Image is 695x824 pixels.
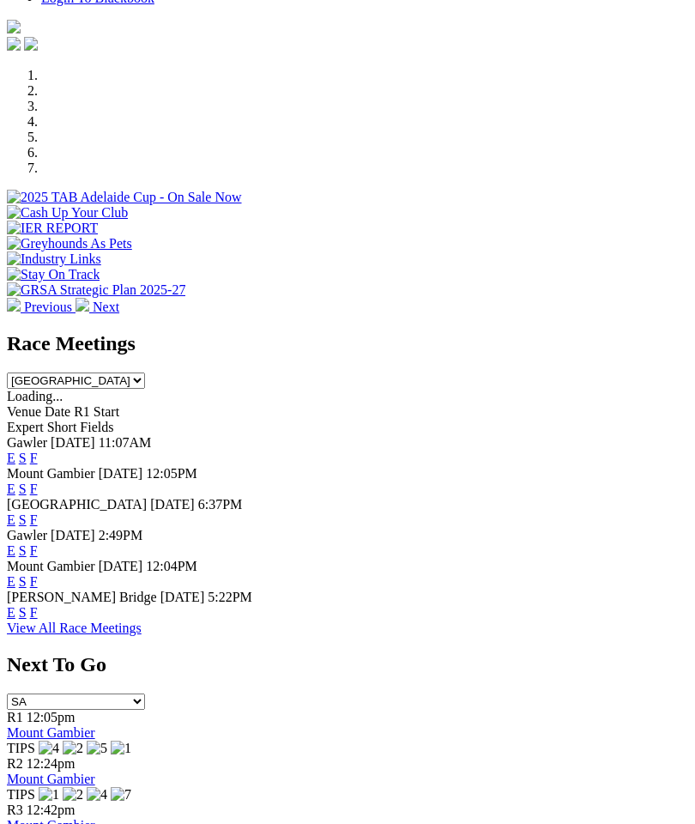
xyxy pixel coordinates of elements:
[7,803,23,817] span: R3
[99,528,143,542] span: 2:49PM
[7,710,23,724] span: R1
[7,251,101,267] img: Industry Links
[7,267,100,282] img: Stay On Track
[51,528,95,542] span: [DATE]
[27,756,76,771] span: 12:24pm
[19,605,27,620] a: S
[7,466,95,481] span: Mount Gambier
[7,221,98,236] img: IER REPORT
[7,725,95,740] a: Mount Gambier
[30,512,38,527] a: F
[47,420,77,434] span: Short
[7,435,47,450] span: Gawler
[63,741,83,756] img: 2
[30,482,38,496] a: F
[111,741,131,756] img: 1
[24,37,38,51] img: twitter.svg
[99,559,143,573] span: [DATE]
[7,741,35,755] span: TIPS
[111,787,131,803] img: 7
[7,389,63,403] span: Loading...
[7,756,23,771] span: R2
[7,787,35,802] span: TIPS
[80,420,113,434] span: Fields
[7,482,15,496] a: E
[7,190,242,205] img: 2025 TAB Adelaide Cup - On Sale Now
[30,543,38,558] a: F
[63,787,83,803] img: 2
[39,741,59,756] img: 4
[51,435,95,450] span: [DATE]
[27,710,76,724] span: 12:05pm
[7,512,15,527] a: E
[7,236,132,251] img: Greyhounds As Pets
[7,528,47,542] span: Gawler
[39,787,59,803] img: 1
[208,590,252,604] span: 5:22PM
[24,300,72,314] span: Previous
[30,574,38,589] a: F
[7,20,21,33] img: logo-grsa-white.png
[150,497,195,512] span: [DATE]
[7,282,185,298] img: GRSA Strategic Plan 2025-27
[146,559,197,573] span: 12:04PM
[7,653,688,676] h2: Next To Go
[87,741,107,756] img: 5
[7,298,21,312] img: chevron-left-pager-white.svg
[76,298,89,312] img: chevron-right-pager-white.svg
[7,574,15,589] a: E
[7,497,147,512] span: [GEOGRAPHIC_DATA]
[19,451,27,465] a: S
[19,574,27,589] a: S
[7,37,21,51] img: facebook.svg
[99,466,143,481] span: [DATE]
[198,497,243,512] span: 6:37PM
[27,803,76,817] span: 12:42pm
[7,205,128,221] img: Cash Up Your Club
[7,420,44,434] span: Expert
[7,451,15,465] a: E
[7,543,15,558] a: E
[7,559,95,573] span: Mount Gambier
[19,543,27,558] a: S
[93,300,119,314] span: Next
[19,482,27,496] a: S
[30,605,38,620] a: F
[99,435,152,450] span: 11:07AM
[146,466,197,481] span: 12:05PM
[160,590,205,604] span: [DATE]
[76,300,119,314] a: Next
[7,404,41,419] span: Venue
[87,787,107,803] img: 4
[7,332,688,355] h2: Race Meetings
[7,605,15,620] a: E
[7,621,142,635] a: View All Race Meetings
[7,590,157,604] span: [PERSON_NAME] Bridge
[7,772,95,786] a: Mount Gambier
[30,451,38,465] a: F
[74,404,119,419] span: R1 Start
[45,404,70,419] span: Date
[19,512,27,527] a: S
[7,300,76,314] a: Previous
